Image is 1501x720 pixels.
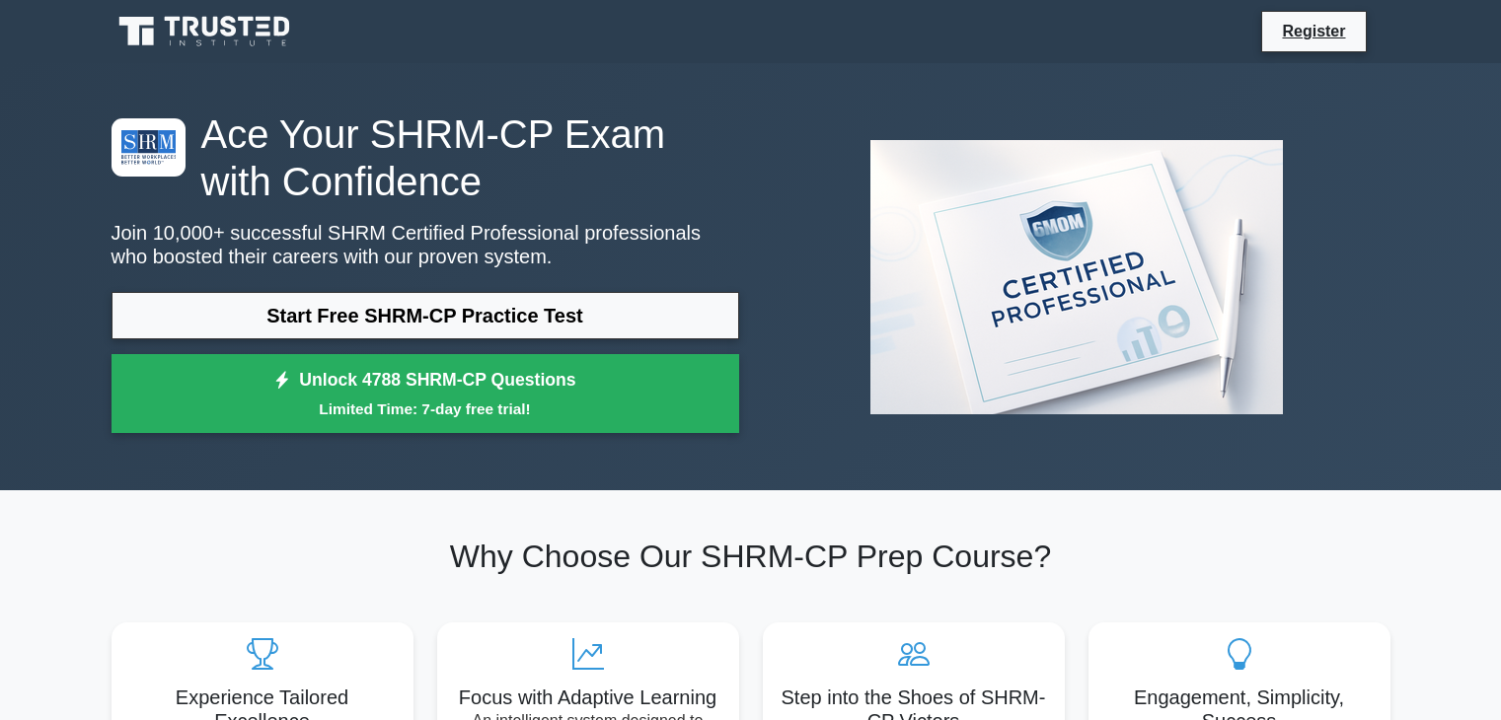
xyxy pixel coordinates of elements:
[112,538,1390,575] h2: Why Choose Our SHRM-CP Prep Course?
[112,292,739,339] a: Start Free SHRM-CP Practice Test
[136,397,714,420] small: Limited Time: 7-day free trial!
[855,124,1299,430] img: SHRM Certified Professional Preview
[112,221,739,268] p: Join 10,000+ successful SHRM Certified Professional professionals who boosted their careers with ...
[112,110,739,205] h1: Ace Your SHRM-CP Exam with Confidence
[453,685,723,709] h5: Focus with Adaptive Learning
[112,354,739,433] a: Unlock 4788 SHRM-CP QuestionsLimited Time: 7-day free trial!
[1270,19,1357,43] a: Register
